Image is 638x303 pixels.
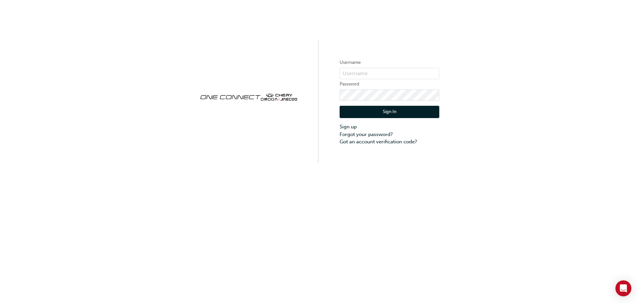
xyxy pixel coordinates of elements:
button: Sign In [340,106,439,118]
div: Open Intercom Messenger [615,280,631,296]
img: oneconnect [199,88,298,105]
input: Username [340,68,439,79]
label: Password [340,80,439,88]
label: Username [340,59,439,67]
a: Forgot your password? [340,131,439,138]
a: Sign up [340,123,439,131]
a: Got an account verification code? [340,138,439,146]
